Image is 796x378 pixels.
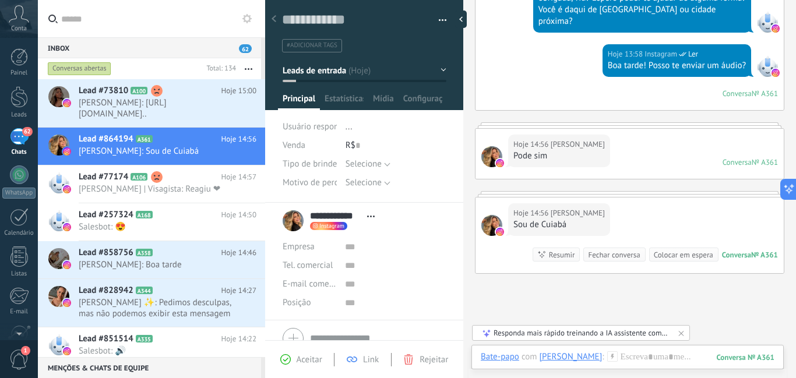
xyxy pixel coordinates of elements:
[221,171,256,183] span: Hoje 14:57
[38,327,265,365] a: Lead #851514 A335 Hoje 14:22 Salesbot: 🔊
[722,250,751,260] div: Conversa
[363,354,379,365] span: Link
[79,221,234,232] span: Salesbot: 😍
[38,203,265,241] a: Lead #257324 A168 Hoje 14:50 Salesbot: 😍
[136,335,153,342] span: A335
[688,48,698,60] span: Ler
[63,147,71,156] img: instagram.svg
[654,249,713,260] div: Colocar em espera
[2,270,36,278] div: Listas
[513,207,551,219] div: Hoje 14:56
[2,229,36,237] div: Calendário
[2,69,36,77] div: Painel
[346,136,446,155] div: R$
[513,139,551,150] div: Hoje 14:56
[346,158,382,169] span: Selecione
[202,63,236,75] div: Total: 134
[319,223,344,229] span: Instagram
[136,135,153,143] span: A361
[420,354,448,365] span: Rejeitar
[38,241,265,278] a: Lead #858756 A358 Hoje 14:46 [PERSON_NAME]: Boa tarde
[2,149,36,156] div: Chats
[283,260,333,271] span: Tel. comercial
[79,171,128,183] span: Lead #77174
[608,48,645,60] div: Hoje 13:58
[772,69,780,77] img: instagram.svg
[239,44,252,53] span: 62
[283,178,343,187] span: Motivo de perda
[63,261,71,269] img: instagram.svg
[283,238,336,256] div: Empresa
[283,160,337,168] span: Tipo de brinde
[481,146,502,167] span: Raquel Alves
[513,219,605,231] div: Sou de Cuiabá
[79,285,133,296] span: Lead #828942
[283,298,311,307] span: Posição
[38,165,265,203] a: Lead #77174 A106 Hoje 14:57 [PERSON_NAME] | Visagista: Reagiu ❤
[540,351,603,362] div: Raquel Alves
[513,150,605,162] div: Pode sim
[403,93,442,110] span: Configurações
[79,333,133,345] span: Lead #851514
[644,48,677,60] span: Instagram
[297,354,322,365] span: Aceitar
[21,346,30,355] span: 1
[221,133,256,145] span: Hoje 14:56
[346,121,353,132] span: ...
[346,174,390,192] button: Selecione
[79,97,234,119] span: [PERSON_NAME]: [URL][DOMAIN_NAME]..
[136,287,153,294] span: A344
[79,345,234,356] span: Salesbot: 🔊
[757,12,778,33] span: Instagram
[283,294,336,312] div: Posição
[751,250,778,260] div: № A361
[38,37,261,58] div: Inbox
[551,139,605,150] span: Raquel Alves
[373,93,394,110] span: Mídia
[723,157,752,167] div: Conversa
[602,351,604,363] span: :
[287,41,337,50] span: #adicionar tags
[772,24,780,33] img: instagram.svg
[131,173,147,181] span: A106
[283,93,315,110] span: Principal
[549,249,575,260] div: Resumir
[283,174,337,192] div: Motivo de perda
[723,89,752,98] div: Conversa
[496,159,504,167] img: instagram.svg
[757,56,778,77] span: Instagram
[283,121,358,132] span: Usuário responsável
[283,278,345,289] span: E-mail comercial
[346,155,390,174] button: Selecione
[38,357,261,378] div: Menções & Chats de equipe
[79,183,234,195] span: [PERSON_NAME] | Visagista: Reagiu ❤
[2,308,36,316] div: E-mail
[346,177,382,188] span: Selecione
[588,249,640,260] div: Fechar conversa
[38,128,265,165] a: Lead #864194 A361 Hoje 14:56 [PERSON_NAME]: Sou de Cuiabá
[221,85,256,97] span: Hoje 15:00
[283,118,337,136] div: Usuário responsável
[2,111,36,119] div: Leads
[538,4,746,27] div: Você é daqui de [GEOGRAPHIC_DATA] ou cidade próxima?
[79,85,128,97] span: Lead #73810
[63,99,71,107] img: instagram.svg
[11,25,27,33] span: Conta
[79,209,133,221] span: Lead #257324
[494,328,670,338] div: Responda mais rápido treinando a IA assistente com sua fonte de dados
[2,188,36,199] div: WhatsApp
[283,136,337,155] div: Venda
[481,215,502,236] span: Raquel Alves
[63,223,71,231] img: instagram.svg
[63,347,71,355] img: instagram.svg
[22,127,32,136] span: 62
[38,79,265,127] a: Lead #73810 A100 Hoje 15:00 [PERSON_NAME]: [URL][DOMAIN_NAME]..
[283,155,337,174] div: Tipo de brinde
[325,93,364,110] span: Estatísticas
[283,275,336,294] button: E-mail comercial
[283,140,305,151] span: Venda
[38,279,265,327] a: Lead #828942 A344 Hoje 14:27 [PERSON_NAME] ✨: Pedimos desculpas, mas não podemos exibir esta mens...
[79,247,133,259] span: Lead #858756
[136,211,153,218] span: A168
[551,207,605,219] span: Raquel Alves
